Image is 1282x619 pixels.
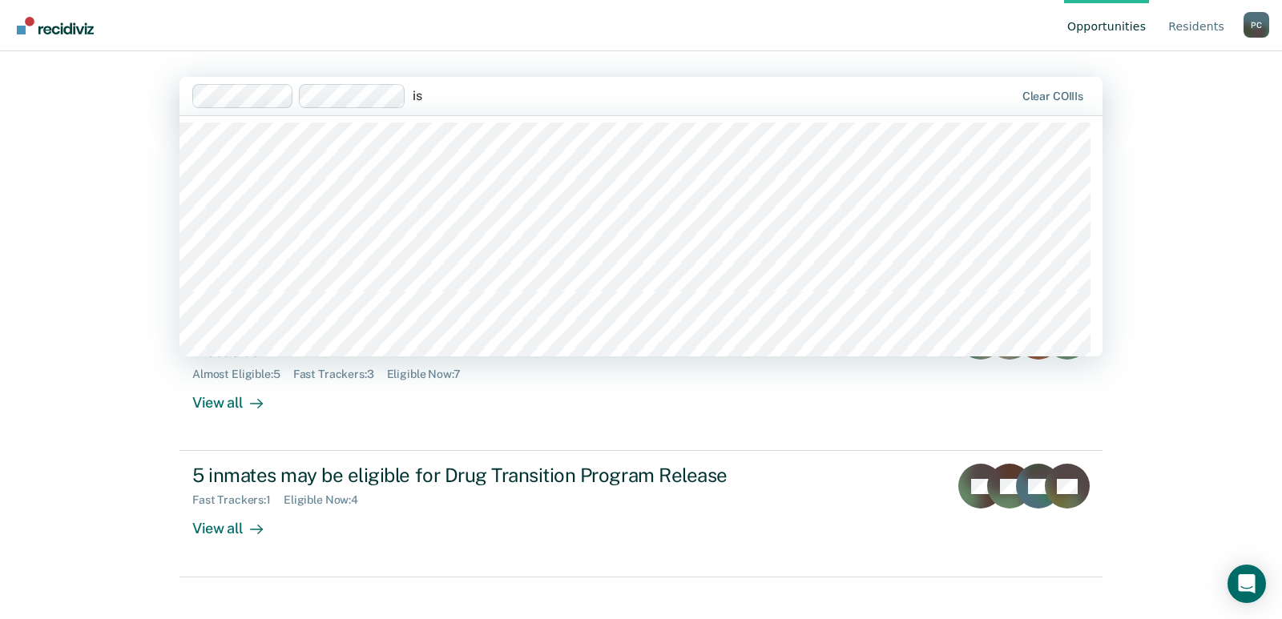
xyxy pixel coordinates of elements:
[192,493,284,507] div: Fast Trackers : 1
[293,368,387,381] div: Fast Trackers : 3
[284,493,371,507] div: Eligible Now : 4
[192,464,755,487] div: 5 inmates may be eligible for Drug Transition Program Release
[17,17,94,34] img: Recidiviz
[1022,90,1083,103] div: Clear COIIIs
[179,302,1103,451] a: 15 inmates may be eligible for Standard Transition Program ReleaseAlmost Eligible:5Fast Trackers:...
[1228,565,1266,603] div: Open Intercom Messenger
[192,507,282,538] div: View all
[179,451,1103,577] a: 5 inmates may be eligible for Drug Transition Program ReleaseFast Trackers:1Eligible Now:4View all
[387,368,474,381] div: Eligible Now : 7
[192,381,282,412] div: View all
[1244,12,1269,38] button: Profile dropdown button
[1244,12,1269,38] div: P C
[192,368,293,381] div: Almost Eligible : 5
